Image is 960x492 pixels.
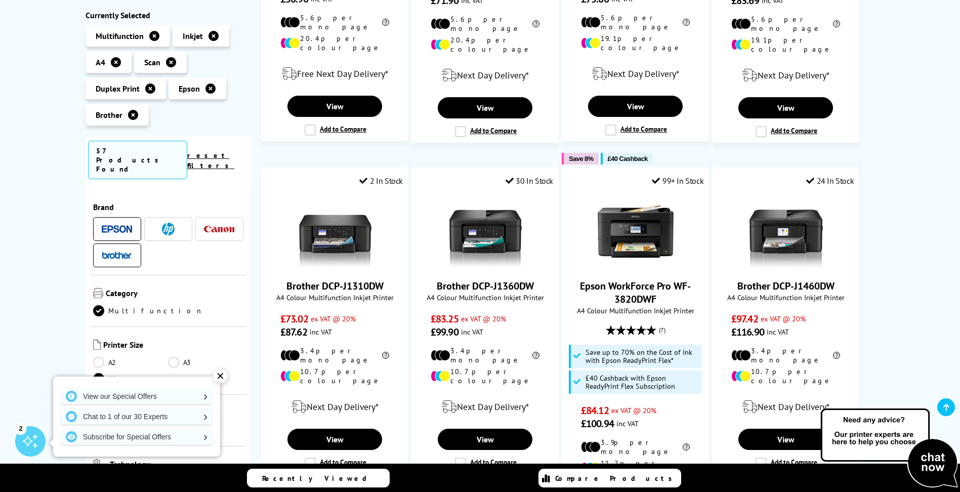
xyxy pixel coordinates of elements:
div: modal_delivery [718,393,854,421]
img: Brother DCP-J1460DW [748,193,824,269]
span: £40 Cashback with Epson ReadyPrint Flex Subscription [586,374,700,390]
li: 11.2p per colour page [581,459,690,477]
span: Technology [110,459,243,473]
a: Subscribe for Special Offers [61,429,213,445]
span: Compare Products [555,474,678,483]
span: Duplex Print [96,84,140,94]
img: Epson [102,225,132,233]
span: Epson [179,84,200,94]
a: HP [153,223,183,235]
img: Brother [102,252,132,259]
div: 2 In Stock [359,176,403,186]
a: Epson [102,223,132,235]
a: Brother DCP-J1460DW [748,261,824,271]
a: Brother DCP-J1460DW [737,279,834,293]
a: Recently Viewed [247,469,390,487]
li: 20.4p per colour page [280,34,389,52]
li: 19.1p per colour page [581,34,690,52]
span: ex VAT @ 20% [761,314,806,323]
a: View [438,429,532,450]
label: Add to Compare [605,125,667,136]
a: Canon [204,223,234,235]
a: View [738,97,832,118]
label: Add to Compare [756,126,817,137]
button: £40 Cashback [601,153,653,165]
li: 10.7p per colour page [431,367,539,385]
span: Scan [144,57,160,67]
span: ex VAT @ 20% [311,314,356,323]
a: View [588,96,682,117]
img: Epson WorkForce Pro WF-3820DWF [598,193,674,269]
div: 99+ In Stock [652,176,703,186]
span: inc VAT [461,327,483,337]
span: £40 Cashback [608,155,648,162]
li: 20.4p per colour page [431,35,539,54]
span: ex VAT @ 20% [611,405,656,415]
span: Printer Size [103,340,244,352]
li: 5.6p per mono page [431,15,539,33]
li: 3.9p per mono page [581,438,690,456]
a: Brother DCP-J1310DW [286,279,384,293]
li: 19.1p per colour page [731,35,840,54]
label: Add to Compare [305,458,366,469]
label: Add to Compare [305,125,366,136]
span: Recently Viewed [262,474,377,483]
a: Epson WorkForce Pro WF-3820DWF [598,261,674,271]
li: 5.6p per mono page [280,13,389,31]
span: £116.90 [731,325,764,339]
span: inc VAT [767,327,789,337]
div: Currently Selected [86,10,252,20]
span: inc VAT [310,327,332,337]
span: Brand [93,202,244,212]
img: Category [93,288,103,298]
a: reset filters [187,151,234,170]
label: Add to Compare [455,126,517,137]
span: £87.62 [280,325,307,339]
div: modal_delivery [567,60,703,88]
li: 5.6p per mono page [581,13,690,31]
span: Multifunction [96,31,144,41]
li: 10.7p per colour page [731,367,840,385]
li: 3.4p per mono page [431,346,539,364]
img: Open Live Chat window [818,407,960,490]
span: £99.90 [431,325,458,339]
span: £84.12 [581,404,609,417]
span: Inkjet [183,31,203,41]
a: View our Special Offers [61,388,213,404]
span: £73.02 [280,312,308,325]
a: Brother DCP-J1310DW [297,261,373,271]
a: Multifunction [93,305,203,316]
div: 30 In Stock [506,176,553,186]
a: Epson WorkForce Pro WF-3820DWF [580,279,691,306]
img: HP [162,223,175,235]
span: 57 Products Found [88,141,188,179]
label: Add to Compare [455,458,517,469]
img: Technology [93,459,108,471]
span: A4 [96,57,105,67]
div: modal_delivery [417,393,553,421]
a: Chat to 1 of our 30 Experts [61,408,213,425]
span: Brother [96,110,122,120]
a: Brother DCP-J1360DW [447,261,523,271]
div: 24 In Stock [806,176,854,186]
div: ✕ [213,369,227,383]
a: View [287,96,382,117]
div: modal_delivery [417,61,553,90]
span: A4 Colour Multifunction Inkjet Printer [718,293,854,302]
img: Brother DCP-J1360DW [447,193,523,269]
div: 2 [15,423,26,434]
span: A4 Colour Multifunction Inkjet Printer [267,293,403,302]
span: £97.42 [731,312,758,325]
a: View [287,429,382,450]
li: 5.6p per mono page [731,15,840,33]
a: Brother DCP-J1360DW [437,279,534,293]
div: modal_delivery [267,393,403,421]
a: Brother [102,249,132,262]
li: 3.4p per mono page [731,346,840,364]
div: modal_delivery [267,60,403,88]
span: Category [106,288,244,300]
img: Canon [204,226,234,232]
span: Save 8% [569,155,593,162]
a: A3 [168,357,243,368]
div: modal_delivery [718,61,854,90]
